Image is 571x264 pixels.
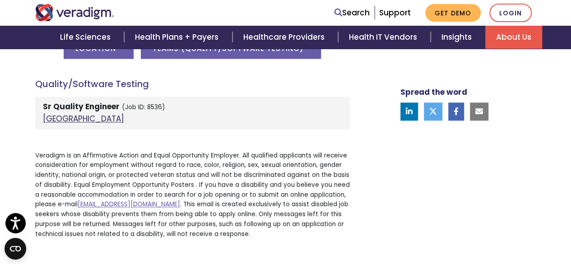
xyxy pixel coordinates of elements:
[49,26,124,49] a: Life Sciences
[122,103,165,111] small: (Job ID: 8536)
[35,4,114,21] img: Veradigm logo
[431,26,485,49] a: Insights
[489,4,532,22] a: Login
[43,101,120,112] strong: Sr Quality Engineer
[338,26,431,49] a: Health IT Vendors
[334,7,370,19] a: Search
[5,238,26,259] button: Open CMP widget
[400,87,467,97] strong: Spread the word
[379,7,411,18] a: Support
[35,151,350,239] p: Veradigm is an Affirmative Action and Equal Opportunity Employer. All qualified applicants will r...
[485,26,542,49] a: About Us
[78,200,180,208] a: [EMAIL_ADDRESS][DOMAIN_NAME]
[425,4,481,22] a: Get Demo
[35,79,350,89] h4: Quality/Software Testing
[43,113,124,124] a: [GEOGRAPHIC_DATA]
[124,26,232,49] a: Health Plans + Payers
[232,26,338,49] a: Healthcare Providers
